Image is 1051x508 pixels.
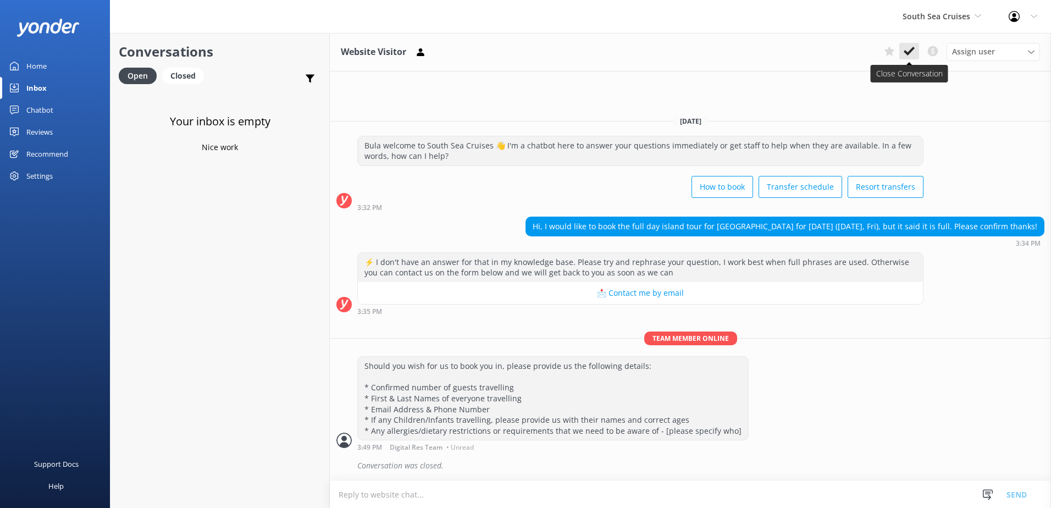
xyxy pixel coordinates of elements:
div: Help [48,475,64,497]
button: Resort transfers [848,176,923,198]
h3: Website Visitor [341,45,406,59]
div: Home [26,55,47,77]
strong: 3:34 PM [1016,240,1041,247]
a: Closed [162,69,209,81]
h3: Your inbox is empty [170,113,270,130]
img: yonder-white-logo.png [16,19,80,37]
button: How to book [692,176,753,198]
h2: Conversations [119,41,321,62]
div: 2025-09-18T04:39:34.312 [336,456,1044,475]
span: South Sea Cruises [903,11,970,21]
div: Settings [26,165,53,187]
div: Bula welcome to South Sea Cruises 👋 I'm a chatbot here to answer your questions immediately or ge... [358,136,923,165]
div: Recommend [26,143,68,165]
p: Nice work [202,141,238,153]
div: Support Docs [34,453,79,475]
div: Conversation was closed. [357,456,1044,475]
div: Hi, I would like to book the full day island tour for [GEOGRAPHIC_DATA] for [DATE] ([DATE], Fri),... [526,217,1044,236]
strong: 3:35 PM [357,308,382,315]
div: Sep 18 2025 03:35pm (UTC +12:00) Pacific/Auckland [357,307,923,315]
div: Closed [162,68,204,84]
div: Sep 18 2025 03:32pm (UTC +12:00) Pacific/Auckland [357,203,923,211]
div: Reviews [26,121,53,143]
div: Should you wish for us to book you in, please provide us the following details: * Confirmed numbe... [358,357,748,440]
span: Assign user [952,46,995,58]
div: Sep 18 2025 03:49pm (UTC +12:00) Pacific/Auckland [357,443,749,451]
button: Transfer schedule [759,176,842,198]
div: ⚡ I don't have an answer for that in my knowledge base. Please try and rephrase your question, I ... [358,253,923,282]
div: Inbox [26,77,47,99]
div: Chatbot [26,99,53,121]
span: • Unread [446,444,474,451]
strong: 3:32 PM [357,205,382,211]
span: [DATE] [673,117,708,126]
a: Open [119,69,162,81]
div: Open [119,68,157,84]
div: Assign User [947,43,1040,60]
strong: 3:49 PM [357,444,382,451]
button: 📩 Contact me by email [358,282,923,304]
span: Team member online [644,332,737,345]
div: Sep 18 2025 03:34pm (UTC +12:00) Pacific/Auckland [525,239,1044,247]
span: Digital Res Team [390,444,442,451]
